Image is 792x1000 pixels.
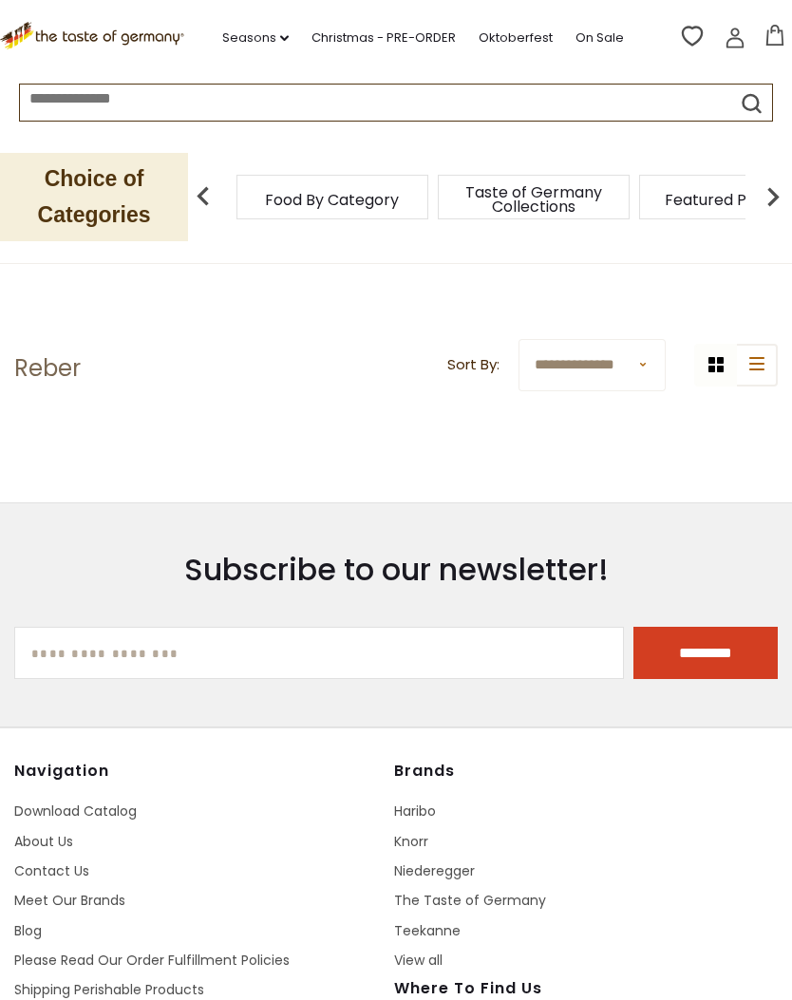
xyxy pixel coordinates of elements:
h4: Where to find us [394,979,723,998]
h4: Brands [394,762,761,781]
a: Download Catalog [14,802,137,821]
a: Meet Our Brands [14,891,125,910]
a: Knorr [394,832,428,851]
a: Seasons [222,28,289,48]
h3: Subscribe to our newsletter! [14,551,778,589]
h4: Navigation [14,762,381,781]
a: View all [394,951,443,970]
a: Taste of Germany Collections [458,185,610,214]
a: Food By Category [265,193,399,207]
a: About Us [14,832,73,851]
a: Blog [14,921,42,940]
img: previous arrow [184,178,222,216]
h1: Reber [14,354,81,383]
a: Oktoberfest [479,28,553,48]
a: On Sale [575,28,624,48]
a: Niederegger [394,861,475,880]
a: Contact Us [14,861,89,880]
a: Haribo [394,802,436,821]
a: Teekanne [394,921,461,940]
a: Christmas - PRE-ORDER [311,28,456,48]
label: Sort By: [447,353,500,377]
a: Please Read Our Order Fulfillment Policies [14,951,290,970]
a: Shipping Perishable Products [14,980,204,999]
a: The Taste of Germany [394,891,546,910]
img: next arrow [754,178,792,216]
